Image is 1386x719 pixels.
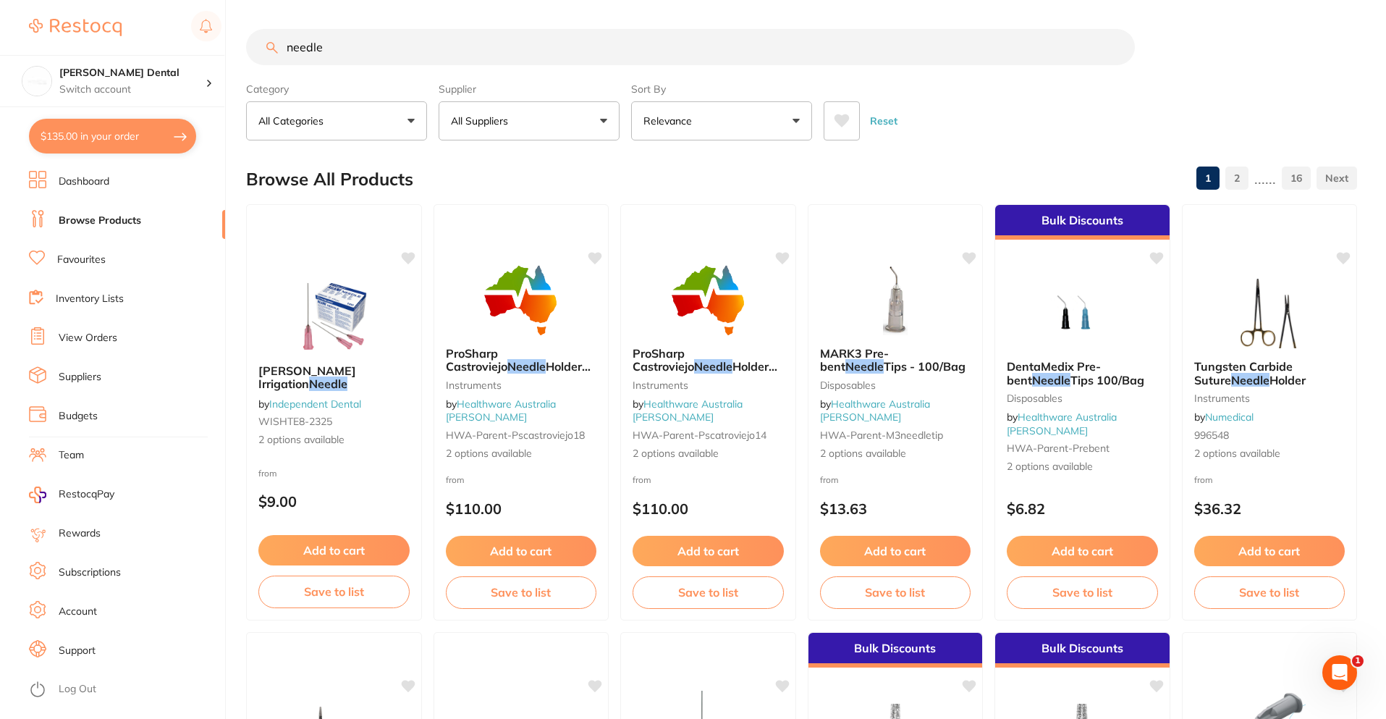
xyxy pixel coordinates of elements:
[1007,460,1158,474] span: 2 options available
[866,101,902,140] button: Reset
[643,114,698,128] p: Relevance
[1196,164,1220,193] a: 1
[820,346,889,374] span: MARK3 Pre-bent
[1222,276,1317,348] img: Tungsten Carbide Suture Needle Holder
[1194,411,1254,424] span: by
[56,292,124,306] a: Inventory Lists
[246,83,427,96] label: Category
[633,474,651,485] span: from
[1007,411,1117,437] span: by
[820,576,971,608] button: Save to list
[446,576,597,608] button: Save to list
[246,29,1135,65] input: Search Products
[59,682,96,697] a: Log Out
[1194,429,1229,442] span: 996548
[1007,392,1158,404] small: Disposables
[633,347,784,374] b: ProSharp Castroviejo Needle Holder Serrated TC – 14cm
[1070,373,1144,387] span: Tips 100/Bag
[258,535,410,565] button: Add to cart
[1194,536,1345,566] button: Add to cart
[59,448,84,463] a: Team
[1007,500,1158,517] p: $6.82
[258,468,277,479] span: from
[820,398,930,424] a: Healthware Australia [PERSON_NAME]
[29,678,221,702] button: Log Out
[1205,411,1254,424] a: Numedical
[820,500,971,517] p: $13.63
[631,83,812,96] label: Sort By
[1194,360,1345,387] b: Tungsten Carbide Suture Needle Holder
[309,377,347,391] em: Needle
[29,487,46,503] img: RestocqPay
[446,429,585,442] span: HWA-parent-pscastroviejo18
[820,429,943,442] span: HWA-parent-m3needletip
[59,605,97,619] a: Account
[1225,164,1248,193] a: 2
[848,263,942,335] img: MARK3 Pre-bent Needle Tips - 100/Bag
[246,169,413,190] h2: Browse All Products
[57,253,106,267] a: Favourites
[1282,164,1311,193] a: 16
[995,633,1170,668] div: Bulk Discounts
[59,175,109,189] a: Dashboard
[1322,655,1357,690] iframe: Intercom live chat
[633,536,784,566] button: Add to cart
[661,263,755,335] img: ProSharp Castroviejo Needle Holder Serrated TC – 14cm
[694,359,732,374] em: Needle
[633,398,743,424] a: Healthware Australia [PERSON_NAME]
[1194,359,1293,387] span: Tungsten Carbide Suture
[1269,373,1306,387] span: Holder
[1194,500,1345,517] p: $36.32
[258,415,332,428] span: WISHTE8-2325
[820,379,971,391] small: Disposables
[1194,474,1213,485] span: from
[29,11,122,44] a: Restocq Logo
[820,474,839,485] span: from
[446,447,597,461] span: 2 options available
[439,83,620,96] label: Supplier
[446,474,465,485] span: from
[446,536,597,566] button: Add to cart
[820,536,971,566] button: Add to cart
[258,363,356,391] span: [PERSON_NAME] Irrigation
[246,101,427,140] button: All Categories
[59,370,101,384] a: Suppliers
[59,83,206,97] p: Switch account
[1194,447,1345,461] span: 2 options available
[22,67,51,96] img: Smiline Dental
[1007,442,1110,455] span: HWA-parent-prebent
[258,364,410,391] b: Terumo Agani Irrigation Needle
[633,346,694,374] span: ProSharp Castroviejo
[633,359,777,387] span: Holder Serrated TC – 14cm
[633,429,766,442] span: HWA-parent-pscatroviejo14
[59,526,101,541] a: Rewards
[258,576,410,607] button: Save to list
[820,398,930,424] span: by
[631,101,812,140] button: Relevance
[29,487,114,503] a: RestocqPay
[1032,373,1070,387] em: Needle
[1352,655,1364,667] span: 1
[258,433,410,447] span: 2 options available
[446,379,597,391] small: Instruments
[820,347,971,374] b: MARK3 Pre-bent Needle Tips - 100/Bag
[446,359,591,387] span: Holder Serrated TC – 18cm
[439,101,620,140] button: All Suppliers
[1007,360,1158,387] b: DentaMedix Pre-bent Needle Tips 100/Bag
[1007,536,1158,566] button: Add to cart
[1254,170,1276,187] p: ......
[59,644,96,658] a: Support
[258,398,361,411] span: by
[29,19,122,36] img: Restocq Logo
[633,576,784,608] button: Save to list
[446,398,556,424] a: Healthware Australia [PERSON_NAME]
[59,565,121,580] a: Subscriptions
[1231,373,1269,387] em: Needle
[59,487,114,502] span: RestocqPay
[995,205,1170,240] div: Bulk Discounts
[808,633,983,668] div: Bulk Discounts
[446,347,597,374] b: ProSharp Castroviejo Needle Holder Serrated TC – 18cm
[59,331,117,345] a: View Orders
[820,447,971,461] span: 2 options available
[59,409,98,424] a: Budgets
